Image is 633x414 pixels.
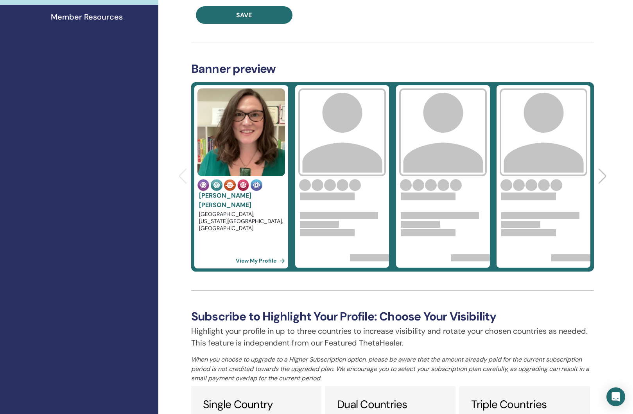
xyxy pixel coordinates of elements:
[298,88,386,176] img: user-dummy-placeholder.svg
[199,211,283,232] p: [GEOGRAPHIC_DATA], [US_STATE][GEOGRAPHIC_DATA], [GEOGRAPHIC_DATA]
[191,325,594,349] p: Highlight your profile in up to three countries to increase visibility and rotate your chosen cou...
[471,398,578,411] h3: Triple Countries
[399,88,487,176] img: user-dummy-placeholder.svg
[199,191,251,209] a: [PERSON_NAME] [PERSON_NAME]
[337,398,444,411] h3: Dual Countries
[197,88,285,176] img: default.jpg
[191,355,594,383] p: When you choose to upgrade to a Higher Subscription option, please be aware that the amount alrea...
[191,62,594,76] h3: Banner preview
[203,398,310,411] h3: Single Country
[500,88,587,176] img: user-dummy-placeholder.svg
[191,310,594,324] h3: Subscribe to Highlight Your Profile: Choose Your Visibility
[196,6,292,24] button: Save
[51,11,123,23] span: Member Resources
[236,253,288,268] a: View My Profile
[606,387,625,406] div: Open Intercom Messenger
[236,11,252,19] span: Save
